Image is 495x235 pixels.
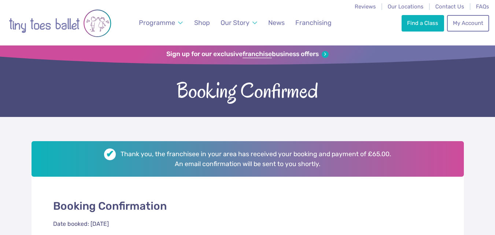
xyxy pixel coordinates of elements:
p: Booking Confirmation [53,198,451,213]
img: tiny toes ballet [9,5,111,42]
a: Reviews [355,3,376,10]
span: Programme [139,19,175,26]
span: News [268,19,285,26]
strong: franchise [243,50,272,58]
div: Date booked: [DATE] [53,220,109,228]
span: Shop [194,19,210,26]
a: Find a Class [402,15,444,31]
a: News [265,15,288,31]
a: FAQs [476,3,489,10]
a: Sign up for our exclusivefranchisebusiness offers [166,50,329,58]
a: Our Story [217,15,261,31]
span: Our Story [221,19,250,26]
a: Contact Us [435,3,464,10]
span: Franchising [295,19,332,26]
a: Shop [191,15,213,31]
h2: Thank you, the franchisee in your area has received your booking and payment of £65.00. An email ... [32,141,464,177]
a: Programme [136,15,186,31]
a: My Account [447,15,489,31]
a: Franchising [292,15,335,31]
a: Our Locations [388,3,424,10]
